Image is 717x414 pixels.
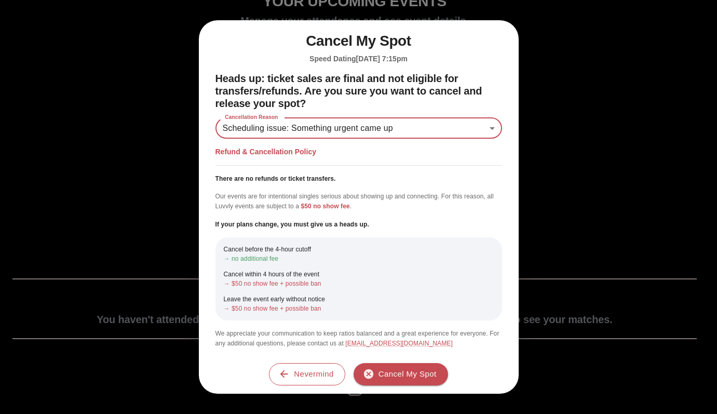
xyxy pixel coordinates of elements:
[224,295,494,304] p: Leave the event early without notice
[215,174,502,183] p: There are no refunds or ticket transfers.
[220,114,283,122] label: Cancellation Reason
[215,118,502,139] div: Scheduling issue: Something urgent came up
[224,254,494,263] p: → no additional fee
[301,203,349,210] span: $50 no show fee
[215,220,502,229] p: If your plans change, you must give us a heads up.
[215,147,502,157] h5: Refund & Cancellation Policy
[354,363,448,385] button: Cancel My Spot
[345,340,453,347] a: [EMAIL_ADDRESS][DOMAIN_NAME]
[269,363,345,385] button: Nevermind
[215,329,502,349] p: We appreciate your communication to keep ratios balanced and a great experience for everyone. For...
[215,33,502,50] h1: Cancel My Spot
[215,54,502,64] h5: Speed Dating [DATE] 7:15pm
[215,72,502,110] h2: Heads up: ticket sales are final and not eligible for transfers/refunds. Are you sure you want to...
[215,192,502,211] p: Our events are for intentional singles serious about showing up and connecting. For this reason, ...
[224,270,494,279] p: Cancel within 4 hours of the event
[224,304,494,313] p: → $50 no show fee + possible ban
[224,279,494,288] p: → $50 no show fee + possible ban
[224,245,494,254] p: Cancel before the 4-hour cutoff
